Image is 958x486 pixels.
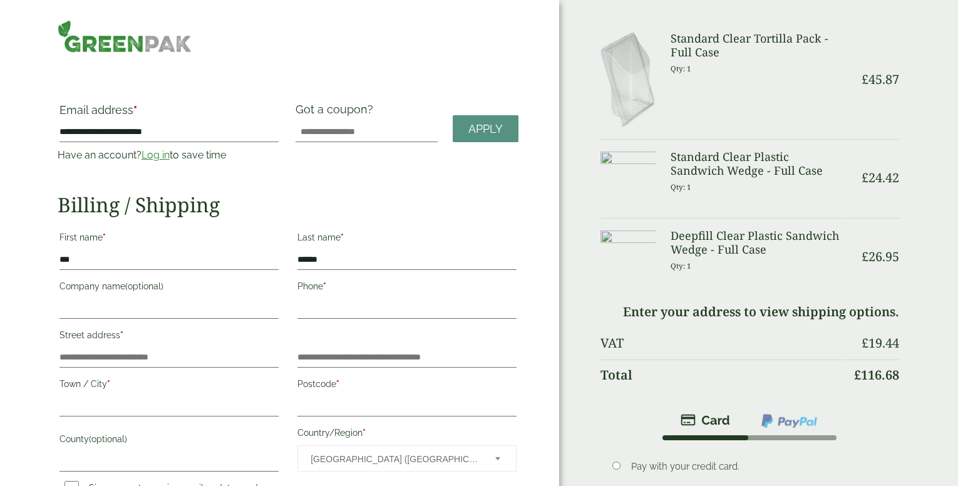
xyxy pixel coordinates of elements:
[671,182,691,192] small: Qty: 1
[59,326,279,348] label: Street address
[297,277,517,299] label: Phone
[59,430,279,452] label: County
[671,150,845,177] h3: Standard Clear Plastic Sandwich Wedge - Full Case
[363,428,366,438] abbr: required
[862,248,868,265] span: £
[297,445,517,472] span: Country/Region
[107,379,110,389] abbr: required
[133,103,137,116] abbr: required
[59,375,279,396] label: Town / City
[323,281,326,291] abbr: required
[120,330,123,340] abbr: required
[600,297,900,327] td: Enter your address to view shipping options.
[58,193,519,217] h2: Billing / Shipping
[854,366,899,383] bdi: 116.68
[336,379,339,389] abbr: required
[862,71,868,88] span: £
[671,261,691,271] small: Qty: 1
[862,334,899,351] bdi: 19.44
[59,229,279,250] label: First name
[297,424,517,445] label: Country/Region
[59,277,279,299] label: Company name
[58,148,281,163] p: Have an account? to save time
[341,232,344,242] abbr: required
[862,71,899,88] bdi: 45.87
[671,32,845,59] h3: Standard Clear Tortilla Pack - Full Case
[311,446,478,472] span: United Kingdom (UK)
[631,460,881,473] p: Pay with your credit card.
[862,169,868,186] span: £
[468,122,503,136] span: Apply
[600,328,846,358] th: VAT
[862,248,899,265] bdi: 26.95
[59,105,279,122] label: Email address
[671,64,691,73] small: Qty: 1
[862,334,868,351] span: £
[125,281,163,291] span: (optional)
[453,115,518,142] a: Apply
[296,103,378,122] label: Got a coupon?
[862,169,899,186] bdi: 24.42
[681,413,730,428] img: stripe.png
[297,375,517,396] label: Postcode
[142,149,170,161] a: Log in
[854,366,861,383] span: £
[103,232,106,242] abbr: required
[297,229,517,250] label: Last name
[760,413,818,429] img: ppcp-gateway.png
[89,434,127,444] span: (optional)
[58,20,192,53] img: GreenPak Supplies
[671,229,845,256] h3: Deepfill Clear Plastic Sandwich Wedge - Full Case
[600,359,846,390] th: Total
